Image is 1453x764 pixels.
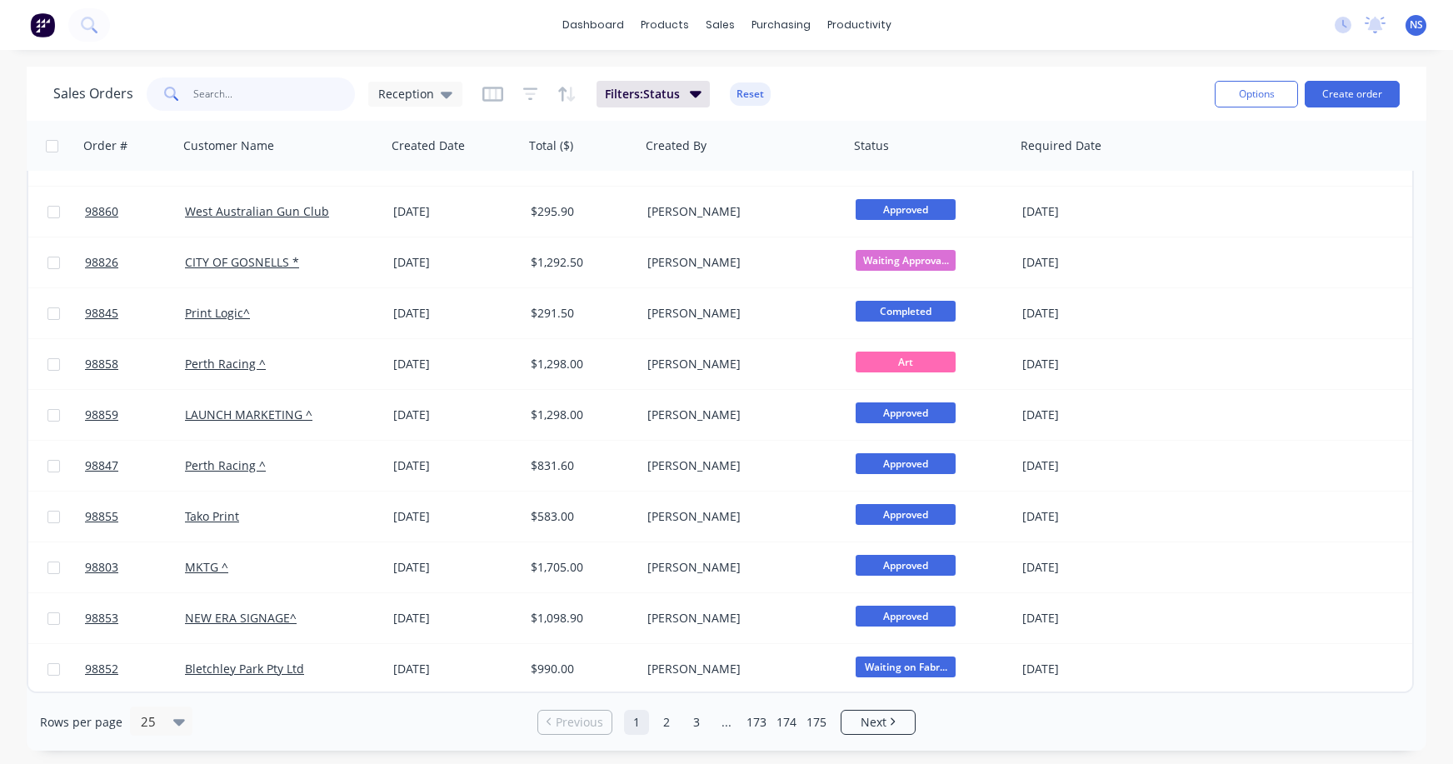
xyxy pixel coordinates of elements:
[85,457,118,474] span: 98847
[30,12,55,37] img: Factory
[392,137,465,154] div: Created Date
[85,305,118,322] span: 98845
[647,203,832,220] div: [PERSON_NAME]
[1022,356,1155,372] div: [DATE]
[85,492,185,542] a: 98855
[85,339,185,389] a: 98858
[393,457,517,474] div: [DATE]
[183,137,274,154] div: Customer Name
[85,407,118,423] span: 98859
[85,187,185,237] a: 98860
[531,559,629,576] div: $1,705.00
[393,407,517,423] div: [DATE]
[529,137,573,154] div: Total ($)
[393,305,517,322] div: [DATE]
[185,610,297,626] a: NEW ERA SIGNAGE^
[856,301,956,322] span: Completed
[1022,305,1155,322] div: [DATE]
[531,710,922,735] ul: Pagination
[531,203,629,220] div: $295.90
[1022,457,1155,474] div: [DATE]
[856,453,956,474] span: Approved
[85,610,118,627] span: 98853
[393,254,517,271] div: [DATE]
[531,610,629,627] div: $1,098.90
[185,407,312,422] a: LAUNCH MARKETING ^
[393,559,517,576] div: [DATE]
[531,356,629,372] div: $1,298.00
[1022,508,1155,525] div: [DATE]
[647,356,832,372] div: [PERSON_NAME]
[647,457,832,474] div: [PERSON_NAME]
[647,254,832,271] div: [PERSON_NAME]
[393,356,517,372] div: [DATE]
[85,644,185,694] a: 98852
[185,457,266,473] a: Perth Racing ^
[856,199,956,220] span: Approved
[83,137,127,154] div: Order #
[85,593,185,643] a: 98853
[647,610,832,627] div: [PERSON_NAME]
[1021,137,1101,154] div: Required Date
[531,407,629,423] div: $1,298.00
[40,714,122,731] span: Rows per page
[632,12,697,37] div: products
[531,305,629,322] div: $291.50
[647,559,832,576] div: [PERSON_NAME]
[861,714,886,731] span: Next
[85,661,118,677] span: 98852
[531,661,629,677] div: $990.00
[774,710,799,735] a: Page 174
[185,254,299,270] a: CITY OF GOSNELLS *
[714,710,739,735] a: Jump forward
[856,606,956,627] span: Approved
[647,407,832,423] div: [PERSON_NAME]
[841,714,915,731] a: Next page
[85,288,185,338] a: 98845
[85,254,118,271] span: 98826
[393,661,517,677] div: [DATE]
[646,137,707,154] div: Created By
[85,390,185,440] a: 98859
[854,137,889,154] div: Status
[185,559,228,575] a: MKTG ^
[393,508,517,525] div: [DATE]
[804,710,829,735] a: Page 175
[378,85,434,102] span: Reception
[684,710,709,735] a: Page 3
[531,508,629,525] div: $583.00
[654,710,679,735] a: Page 2
[85,559,118,576] span: 98803
[597,81,710,107] button: Filters:Status
[856,402,956,423] span: Approved
[744,710,769,735] a: Page 173
[85,356,118,372] span: 98858
[193,77,356,111] input: Search...
[647,661,832,677] div: [PERSON_NAME]
[53,86,133,102] h1: Sales Orders
[185,661,304,677] a: Bletchley Park Pty Ltd
[85,508,118,525] span: 98855
[856,555,956,576] span: Approved
[743,12,819,37] div: purchasing
[647,305,832,322] div: [PERSON_NAME]
[185,305,250,321] a: Print Logic^
[697,12,743,37] div: sales
[393,203,517,220] div: [DATE]
[1022,407,1155,423] div: [DATE]
[1022,661,1155,677] div: [DATE]
[556,714,603,731] span: Previous
[531,254,629,271] div: $1,292.50
[1305,81,1400,107] button: Create order
[730,82,771,106] button: Reset
[85,203,118,220] span: 98860
[538,714,612,731] a: Previous page
[185,203,329,219] a: West Australian Gun Club
[1022,610,1155,627] div: [DATE]
[856,250,956,271] span: Waiting Approva...
[185,508,239,524] a: Tako Print
[554,12,632,37] a: dashboard
[856,352,956,372] span: Art
[1410,17,1423,32] span: NS
[1022,203,1155,220] div: [DATE]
